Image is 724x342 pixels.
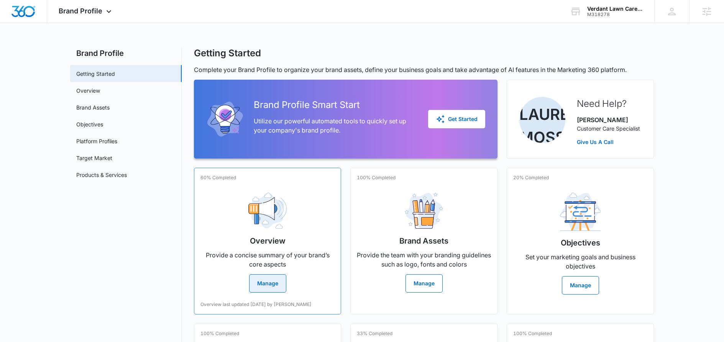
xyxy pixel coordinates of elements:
p: 100% Completed [513,330,552,337]
span: Brand Profile [59,7,102,15]
a: Getting Started [76,70,115,78]
p: Customer Care Specialist [577,124,640,133]
p: Overview last updated [DATE] by [PERSON_NAME] [200,301,312,308]
p: Set your marketing goals and business objectives [513,252,647,271]
p: Provide the team with your branding guidelines such as logo, fonts and colors [357,250,491,269]
p: Utilize our powerful automated tools to quickly set up your company's brand profile. [254,116,416,135]
p: 100% Completed [357,174,396,181]
p: Complete your Brand Profile to organize your brand assets, define your business goals and take ad... [194,65,654,74]
h2: Need Help? [577,97,640,111]
img: Lauren Moss [519,97,565,143]
div: Get Started [436,115,478,124]
h2: Brand Profile Smart Start [254,98,416,112]
p: 20% Completed [513,174,549,181]
a: Overview [76,87,100,95]
a: Give Us A Call [577,138,640,146]
p: 100% Completed [200,330,239,337]
h2: Objectives [561,237,600,249]
a: 100% CompletedBrand AssetsProvide the team with your branding guidelines such as logo, fonts and ... [350,168,497,314]
a: Products & Services [76,171,127,179]
button: Manage [249,274,286,293]
h2: Brand Assets [399,235,448,247]
a: Platform Profiles [76,137,117,145]
p: 33% Completed [357,330,392,337]
button: Manage [406,274,443,293]
div: account id [587,12,643,17]
a: 20% CompletedObjectivesSet your marketing goals and business objectivesManage [507,168,654,314]
p: [PERSON_NAME] [577,115,640,124]
h2: Brand Profile [70,47,182,59]
a: Target Market [76,154,112,162]
a: Objectives [76,120,103,128]
p: 60% Completed [200,174,236,181]
button: Manage [562,276,599,295]
a: 60% CompletedOverviewProvide a concise summary of your brand’s core aspectsManageOverview last up... [194,168,341,314]
h1: Getting Started [194,47,261,59]
div: account name [587,6,643,12]
p: Provide a concise summary of your brand’s core aspects [200,250,335,269]
a: Brand Assets [76,103,110,111]
button: Get Started [428,110,485,128]
h2: Overview [250,235,286,247]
